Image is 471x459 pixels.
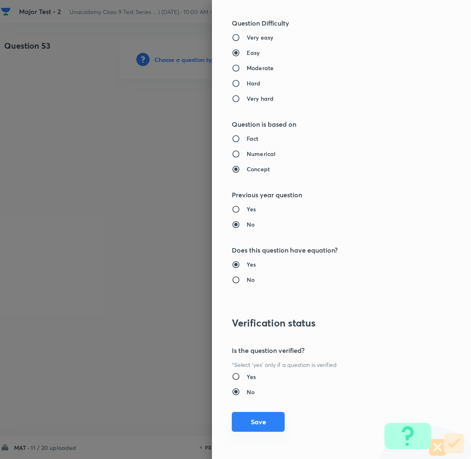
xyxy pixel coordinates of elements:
[247,205,256,213] h6: Yes
[247,165,270,173] h6: Concept
[247,388,255,396] h6: No
[232,18,423,28] h5: Question Difficulty
[232,119,423,129] h5: Question is based on
[247,94,274,103] h6: Very hard
[247,134,259,143] h6: Fact
[247,64,274,72] h6: Moderate
[247,79,261,88] h6: Hard
[247,260,256,269] h6: Yes
[247,33,273,42] h6: Very easy
[232,412,285,432] button: Save
[247,220,255,229] h6: No
[247,149,276,158] h6: Numerical
[232,360,423,369] p: *Select 'yes' only if a question is verified
[247,275,255,284] h6: No
[247,372,256,381] h6: Yes
[232,245,423,255] h5: Does this question have equation?
[232,317,423,329] h3: Verification status
[232,345,423,355] h5: Is the question verified?
[232,190,423,200] h5: Previous year question
[247,48,260,57] h6: Easy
